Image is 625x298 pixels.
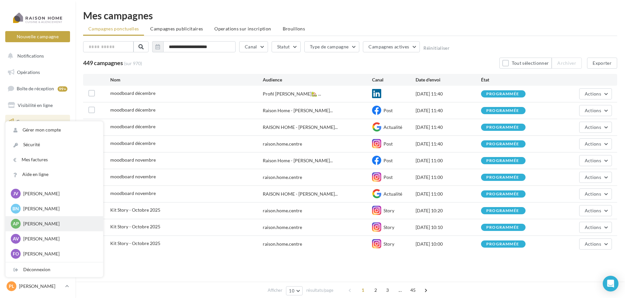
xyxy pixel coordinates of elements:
[408,285,419,295] span: 45
[579,88,612,99] button: Actions
[384,191,402,197] span: Actualité
[384,174,393,180] span: Post
[585,174,601,180] span: Actions
[23,190,95,197] p: [PERSON_NAME]
[486,175,519,180] div: programmée
[587,58,617,69] button: Exporter
[486,209,519,213] div: programmée
[4,147,71,161] a: Médiathèque
[358,285,368,295] span: 1
[370,285,381,295] span: 2
[263,124,338,131] span: RAISON HOME - [PERSON_NAME]...
[579,238,612,250] button: Actions
[499,58,552,69] button: Tout sélectionner
[416,207,481,214] div: [DATE] 10:20
[6,137,103,152] a: Sécurité
[579,138,612,149] button: Actions
[585,91,601,96] span: Actions
[110,224,160,229] span: Kit Story - Octobre 2025
[23,220,95,227] p: [PERSON_NAME]
[579,155,612,166] button: Actions
[579,188,612,200] button: Actions
[4,49,69,63] button: Notifications
[13,251,19,257] span: Fo
[585,208,601,213] span: Actions
[585,141,601,147] span: Actions
[486,242,519,246] div: programmée
[368,44,409,49] span: Campagnes actives
[23,251,95,257] p: [PERSON_NAME]
[372,77,416,83] div: Canal
[384,224,394,230] span: Story
[384,208,394,213] span: Story
[486,92,519,96] div: programmée
[5,280,70,292] a: PL [PERSON_NAME]
[4,131,71,145] a: Contacts
[272,41,301,52] button: Statut
[17,86,54,91] span: Boîte de réception
[286,286,303,295] button: 10
[83,59,123,66] span: 449 campagnes
[239,41,268,52] button: Canal
[416,91,481,97] div: [DATE] 11:40
[263,91,321,97] span: Profil [PERSON_NAME]🏡 ...
[423,45,450,51] button: Réinitialiser
[6,262,103,277] div: Déconnexion
[12,205,19,212] span: Bn
[13,190,18,197] span: JV
[214,26,271,31] span: Operations sur inscription
[416,141,481,147] div: [DATE] 11:40
[486,109,519,113] div: programmée
[552,58,582,69] button: Archiver
[110,77,263,83] div: Nom
[304,41,360,52] button: Type de campagne
[585,224,601,230] span: Actions
[384,108,393,113] span: Post
[263,241,302,247] div: raison.home.centre
[9,283,14,289] span: PL
[110,90,155,96] span: moodboard décembre
[4,81,71,96] a: Boîte de réception99+
[306,287,333,293] span: résultats/page
[382,285,393,295] span: 3
[18,102,53,108] span: Visibilité en ligne
[585,158,601,163] span: Actions
[110,207,160,213] span: Kit Story - Octobre 2025
[585,191,601,197] span: Actions
[384,141,393,147] span: Post
[416,77,481,83] div: Date d'envoi
[150,26,203,31] span: Campagnes publicitaires
[23,236,95,242] p: [PERSON_NAME]
[395,285,405,295] span: ...
[19,283,62,289] p: [PERSON_NAME]
[585,108,601,113] span: Actions
[263,174,302,181] div: raison.home.centre
[6,167,103,182] a: Aide en ligne
[110,124,155,129] span: moodboard décembre
[486,142,519,146] div: programmée
[263,157,333,164] span: Raison Home - [PERSON_NAME]...
[486,125,519,130] div: programmée
[585,241,601,247] span: Actions
[110,157,156,163] span: moodboard novembre
[486,159,519,163] div: programmée
[384,241,394,247] span: Story
[110,107,155,113] span: moodboard décembre
[579,122,612,133] button: Actions
[416,174,481,181] div: [DATE] 11:00
[17,53,44,59] span: Notifications
[23,205,95,212] p: [PERSON_NAME]
[263,77,372,83] div: Audience
[579,222,612,233] button: Actions
[83,10,617,20] div: Mes campagnes
[13,236,19,242] span: AV
[110,174,156,179] span: moodboard novembre
[4,115,71,129] a: Campagnes
[263,224,302,231] div: raison.home.centre
[579,205,612,216] button: Actions
[4,65,71,79] a: Opérations
[17,69,40,75] span: Opérations
[416,157,481,164] div: [DATE] 11:00
[603,276,618,291] div: Open Intercom Messenger
[16,118,40,124] span: Campagnes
